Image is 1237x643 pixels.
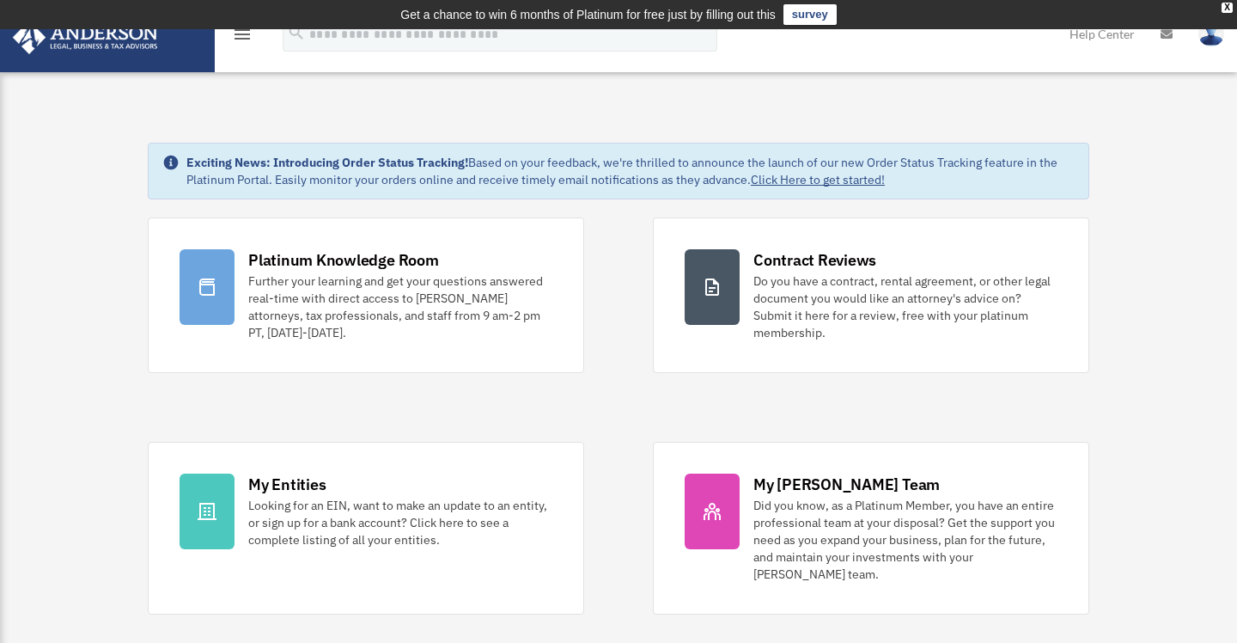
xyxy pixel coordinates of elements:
i: menu [232,24,253,45]
img: Anderson Advisors Platinum Portal [8,21,163,54]
div: Looking for an EIN, want to make an update to an entity, or sign up for a bank account? Click her... [248,497,552,548]
div: My [PERSON_NAME] Team [753,474,940,495]
a: survey [783,4,837,25]
div: close [1222,3,1233,13]
div: Based on your feedback, we're thrilled to announce the launch of our new Order Status Tracking fe... [186,154,1075,188]
strong: Exciting News: Introducing Order Status Tracking! [186,155,468,170]
div: Did you know, as a Platinum Member, you have an entire professional team at your disposal? Get th... [753,497,1057,583]
div: Further your learning and get your questions answered real-time with direct access to [PERSON_NAM... [248,273,552,341]
div: Platinum Knowledge Room [248,249,439,271]
div: Do you have a contract, rental agreement, or other legal document you would like an attorney's ad... [753,273,1057,341]
a: My Entities Looking for an EIN, want to make an update to an entity, or sign up for a bank accoun... [148,442,584,615]
img: User Pic [1198,21,1224,46]
a: Click Here to get started! [751,172,885,187]
a: Contract Reviews Do you have a contract, rental agreement, or other legal document you would like... [653,217,1089,373]
div: Get a chance to win 6 months of Platinum for free just by filling out this [400,4,776,25]
div: Contract Reviews [753,249,876,271]
a: My [PERSON_NAME] Team Did you know, as a Platinum Member, you have an entire professional team at... [653,442,1089,615]
div: My Entities [248,474,326,495]
i: search [287,23,306,42]
a: menu [232,30,253,45]
a: Platinum Knowledge Room Further your learning and get your questions answered real-time with dire... [148,217,584,373]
